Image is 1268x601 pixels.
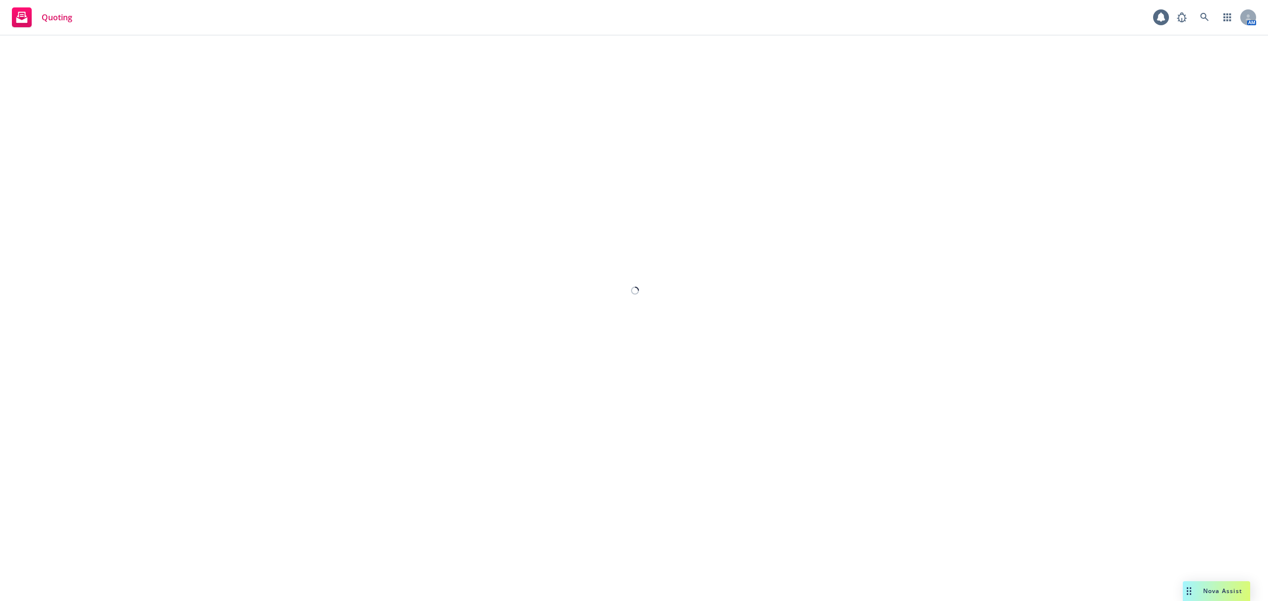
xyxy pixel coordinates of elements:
div: Drag to move [1183,581,1195,601]
a: Report a Bug [1172,7,1192,27]
a: Switch app [1217,7,1237,27]
a: Quoting [8,3,76,31]
span: Nova Assist [1203,587,1242,595]
a: Search [1195,7,1215,27]
span: Quoting [42,13,72,21]
button: Nova Assist [1183,581,1250,601]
